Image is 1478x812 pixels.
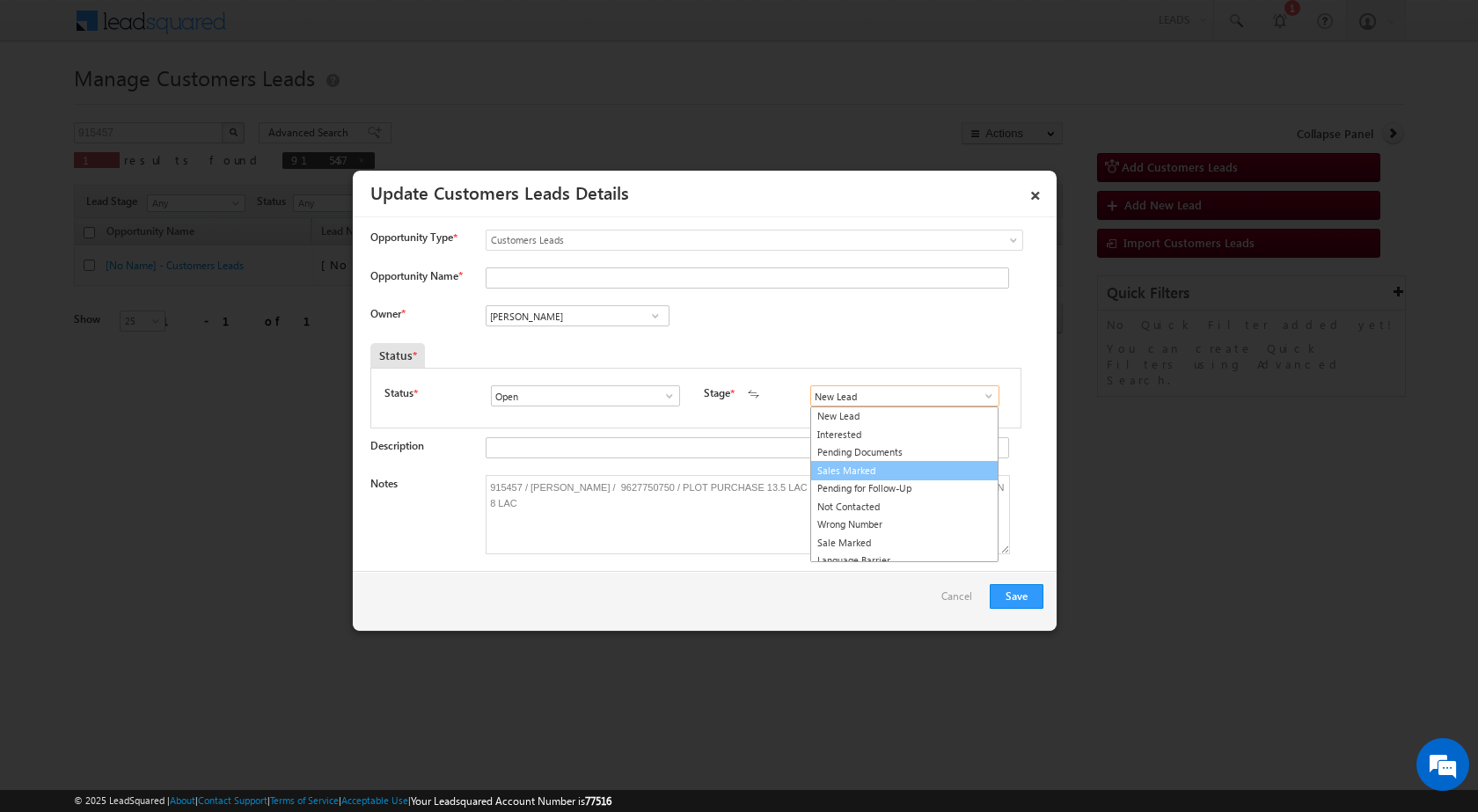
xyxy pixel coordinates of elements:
[973,387,995,405] a: Show All Items
[487,232,951,248] span: Customers Leads
[644,307,666,325] a: Show All Items
[990,584,1043,609] button: Save
[486,230,1023,251] a: Customers Leads
[74,793,611,809] span: © 2025 LeadSquared | | | | |
[239,542,319,566] em: Start Chat
[411,794,611,808] span: Your Leadsquared Account Number is
[270,794,339,806] a: Terms of Service
[811,498,998,516] a: Not Contacted
[370,179,629,204] a: Update Customers Leads Details
[384,385,413,401] label: Status
[91,92,296,115] div: Chat with us now
[486,305,669,326] input: Type to Search
[811,534,998,552] a: Sale Marked
[370,230,453,245] span: Opportunity Type
[341,794,408,806] a: Acceptable Use
[370,439,424,452] label: Description
[585,794,611,808] span: 77516
[811,516,998,534] a: Wrong Number
[30,92,74,115] img: d_60004797649_company_0_60004797649
[370,477,398,490] label: Notes
[811,552,998,570] a: Language Barrier
[370,343,425,368] div: Status
[941,584,981,618] a: Cancel
[811,479,998,498] a: Pending for Follow-Up
[810,461,999,481] a: Sales Marked
[704,385,730,401] label: Stage
[289,9,331,51] div: Minimize live chat window
[810,385,999,406] input: Type to Search
[198,794,267,806] a: Contact Support
[654,387,676,405] a: Show All Items
[370,307,405,320] label: Owner
[170,794,195,806] a: About
[811,443,998,462] a: Pending Documents
[491,385,680,406] input: Type to Search
[370,269,462,282] label: Opportunity Name
[811,426,998,444] a: Interested
[811,407,998,426] a: New Lead
[1021,177,1050,208] a: ×
[23,163,321,527] textarea: Type your message and hit 'Enter'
